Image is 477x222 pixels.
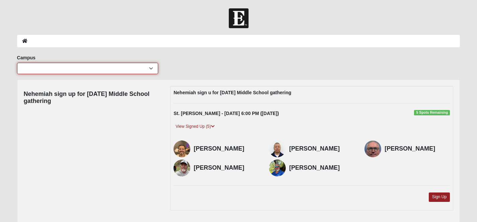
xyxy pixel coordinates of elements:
strong: St. [PERSON_NAME] - [DATE] 6:00 PM ([DATE]) [174,111,279,116]
h4: Nehemiah sign up for [DATE] Middle School gathering [24,91,160,105]
h4: [PERSON_NAME] [385,145,450,153]
a: Sign Up [429,192,450,202]
h4: [PERSON_NAME] [289,164,354,172]
h4: [PERSON_NAME] [289,145,354,153]
img: Nei Medeiros [174,141,190,157]
img: Al Uy [269,141,286,157]
img: Mike Minter [269,160,286,176]
img: Marty Huff [174,160,190,176]
label: Campus [17,54,36,61]
a: View Signed Up (5) [174,123,216,130]
img: Mike Fronckoski [364,141,381,157]
strong: Nehemiah sign u for [DATE] Middle School gathering [174,90,291,95]
span: 5 Spots Remaining [414,110,450,115]
h4: [PERSON_NAME] [194,164,259,172]
h4: [PERSON_NAME] [194,145,259,153]
img: Church of Eleven22 Logo [229,8,249,28]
